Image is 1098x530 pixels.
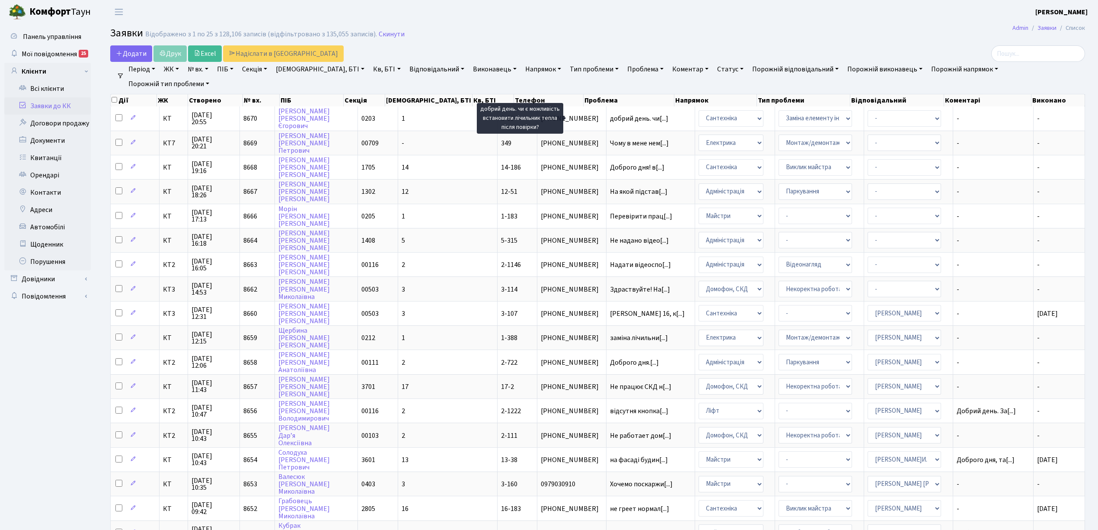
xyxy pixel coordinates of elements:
span: [DATE] 10:35 [192,477,236,491]
nav: breadcrumb [999,19,1098,37]
span: на фасаді будин[...] [610,455,668,465]
a: Порожній тип проблеми [125,77,213,91]
span: 8667 [243,187,257,196]
span: 12 [402,187,409,196]
span: [DATE] [1037,455,1058,465]
span: [PHONE_NUMBER] [541,334,603,341]
span: [PHONE_NUMBER] [541,237,603,244]
th: № вх. [243,94,280,106]
a: [PERSON_NAME][PERSON_NAME][PERSON_NAME] [278,155,330,180]
span: [PHONE_NUMBER] [541,383,603,390]
span: 2 [402,431,405,440]
span: 2-111 [501,431,517,440]
th: ПІБ [280,94,344,106]
span: 3701 [361,382,375,392]
span: Панель управління [23,32,81,42]
span: - [1037,114,1040,123]
span: 1302 [361,187,375,196]
th: Виконано [1031,94,1085,106]
span: - [1037,260,1040,270]
span: - [1037,479,1040,489]
span: 1-183 [501,212,517,221]
span: КТ [163,505,185,512]
span: 16 [402,504,409,514]
span: 2-722 [501,358,517,367]
img: logo.png [9,3,26,21]
span: - [957,286,1029,293]
span: 00116 [361,260,379,270]
a: Виконавець [469,62,520,77]
a: Контакти [4,184,91,201]
span: [PHONE_NUMBER] [541,140,603,147]
div: Відображено з 1 по 25 з 128,106 записів (відфільтровано з 135,055 записів). [145,30,377,39]
a: Відповідальний [406,62,468,77]
a: Клієнти [4,63,91,80]
span: - [1037,236,1040,245]
span: 13-38 [501,455,517,465]
span: [DATE] 11:43 [192,379,236,393]
span: [PHONE_NUMBER] [541,115,603,122]
a: Орендарі [4,167,91,184]
span: 2-1222 [501,406,521,416]
span: 00116 [361,406,379,416]
a: Період [125,62,159,77]
span: - [1037,333,1040,343]
span: [DATE] 20:21 [192,136,236,150]
span: КТ3 [163,310,185,317]
a: Щербина[PERSON_NAME][PERSON_NAME] [278,326,330,350]
span: [DATE] 16:05 [192,258,236,272]
span: - [957,310,1029,317]
span: - [1037,138,1040,148]
a: Порожній відповідальний [749,62,842,77]
span: [DATE] [1037,309,1058,318]
span: [PHONE_NUMBER] [541,456,603,463]
span: Добрий день. За[...] [957,406,1016,416]
span: 8659 [243,333,257,343]
span: Додати [116,49,147,58]
span: 8666 [243,212,257,221]
span: 0403 [361,479,375,489]
span: 00503 [361,285,379,294]
span: 5-315 [501,236,517,245]
span: [PHONE_NUMBER] [541,310,603,317]
span: Заявки [110,26,143,41]
span: КТ [163,164,185,171]
span: 8657 [243,382,257,392]
span: 00111 [361,358,379,367]
a: Автомобілі [4,218,91,236]
span: [DATE] 18:26 [192,185,236,199]
span: 8662 [243,285,257,294]
a: Напрямок [522,62,565,77]
a: Проблема [624,62,667,77]
span: [PHONE_NUMBER] [541,359,603,366]
th: Напрямок [674,94,757,106]
span: 1 [402,212,405,221]
a: [DEMOGRAPHIC_DATA], БТІ [272,62,368,77]
a: Секція [239,62,271,77]
a: Admin [1012,23,1028,32]
span: [PHONE_NUMBER] [541,261,603,268]
span: Мої повідомлення [22,49,77,59]
span: КТ [163,334,185,341]
a: Всі клієнти [4,80,91,97]
span: - [1037,358,1040,367]
span: [DATE] 12:06 [192,355,236,369]
span: 13 [402,455,409,465]
span: заміна лічильни[...] [610,333,668,343]
span: 8653 [243,479,257,489]
span: [PHONE_NUMBER] [541,432,603,439]
div: добрий день. чи є можливість встановити лічильник тепла після повірки? [477,103,563,134]
span: Доброго дня, та[...] [957,455,1015,465]
a: Довідники [4,270,91,288]
th: Створено [188,94,243,106]
a: Порожній виконавець [844,62,926,77]
span: - [957,213,1029,220]
span: 12-51 [501,187,517,196]
span: [PHONE_NUMBER] [541,164,603,171]
a: ПІБ [214,62,237,77]
span: - [957,164,1029,171]
th: Телефон [514,94,584,106]
span: КТ7 [163,140,185,147]
span: 3-107 [501,309,517,318]
span: КТ [163,481,185,488]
